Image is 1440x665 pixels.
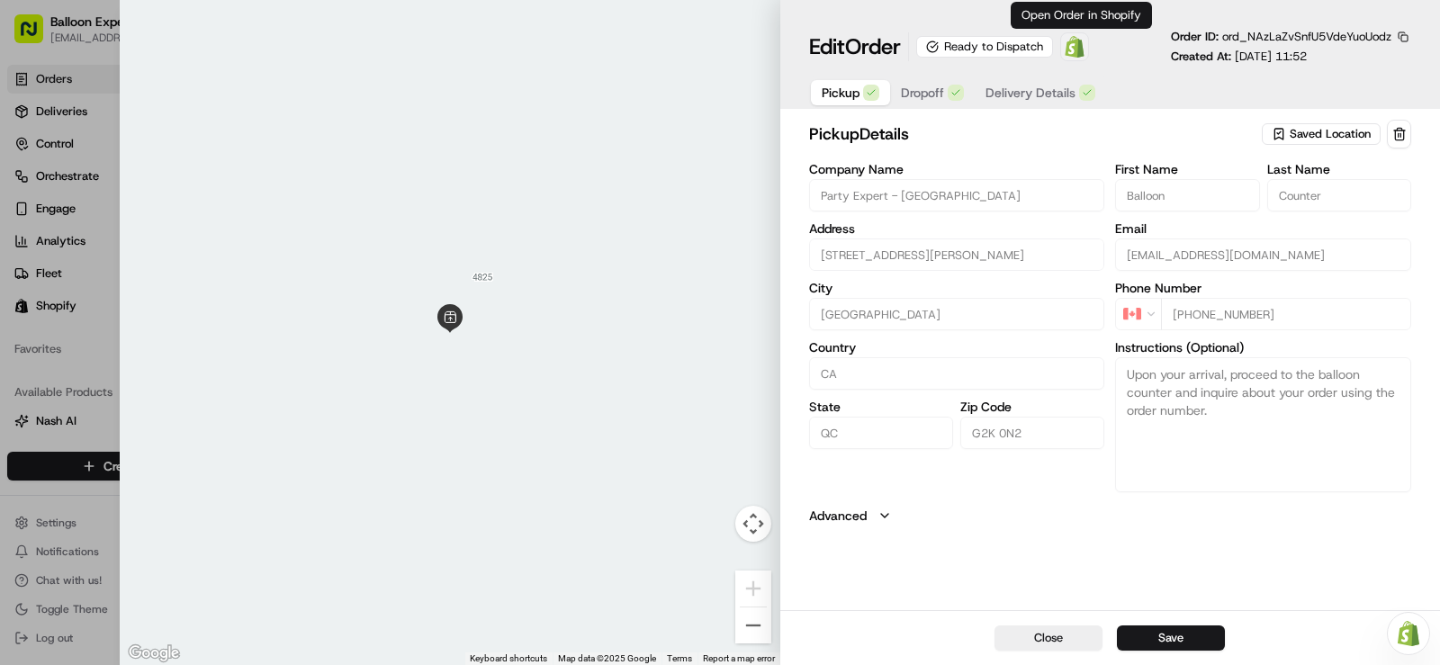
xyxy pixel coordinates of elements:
[901,84,944,102] span: Dropoff
[809,507,867,525] label: Advanced
[735,571,771,607] button: Zoom in
[809,507,1411,525] button: Advanced
[1115,341,1411,354] label: Instructions (Optional)
[1235,49,1307,64] span: [DATE] 11:52
[1161,298,1411,330] input: Enter phone number
[809,238,1105,271] input: 4825 Pierre-Bertrand Blvd, Suite 100, Québec City, QC G2K 0N2, CA
[822,84,859,102] span: Pickup
[124,642,184,665] a: Open this area in Google Maps (opens a new window)
[809,179,1105,211] input: Enter company name
[809,357,1105,390] input: Enter country
[809,417,953,449] input: Enter state
[809,341,1105,354] label: Country
[1115,163,1259,175] label: First Name
[985,84,1075,102] span: Delivery Details
[1117,625,1225,651] button: Save
[558,653,656,663] span: Map data ©2025 Google
[809,298,1105,330] input: Enter city
[809,32,901,61] h1: Edit
[1290,126,1371,142] span: Saved Location
[809,163,1105,175] label: Company Name
[667,653,692,663] a: Terms (opens in new tab)
[960,400,1104,413] label: Zip Code
[1011,2,1152,29] div: Open Order in Shopify
[1115,222,1411,235] label: Email
[1060,32,1089,61] a: Shopify
[1115,357,1411,492] textarea: Upon your arrival, proceed to the balloon counter and inquire about your order using the order nu...
[470,652,547,665] button: Keyboard shortcuts
[845,32,901,61] span: Order
[1171,49,1307,65] p: Created At:
[1222,29,1391,44] span: ord_NAzLaZvSnfU5VdeYuoUodz
[179,63,218,76] span: Pylon
[809,400,953,413] label: State
[1267,179,1411,211] input: Enter last name
[1267,163,1411,175] label: Last Name
[124,642,184,665] img: Google
[735,607,771,643] button: Zoom out
[1115,238,1411,271] input: Enter email
[1115,282,1411,294] label: Phone Number
[809,121,1258,147] h2: pickup Details
[703,653,775,663] a: Report a map error
[127,62,218,76] a: Powered byPylon
[1064,36,1085,58] img: Shopify
[809,282,1105,294] label: City
[960,417,1104,449] input: Enter zip code
[735,506,771,542] button: Map camera controls
[1115,179,1259,211] input: Enter first name
[1262,121,1383,147] button: Saved Location
[916,36,1053,58] div: Ready to Dispatch
[994,625,1102,651] button: Close
[1171,29,1391,45] p: Order ID:
[809,222,1105,235] label: Address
